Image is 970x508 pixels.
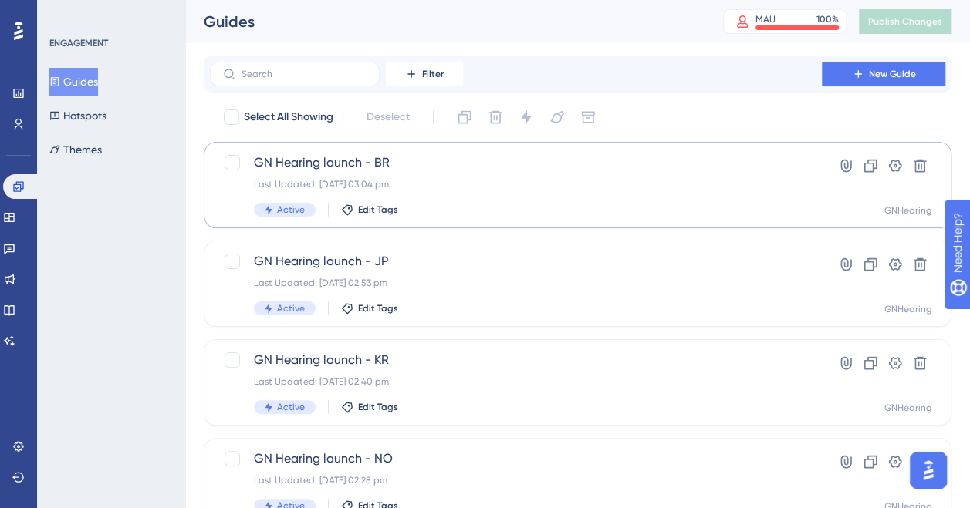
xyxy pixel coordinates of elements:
div: 100 % [816,13,839,25]
span: GN Hearing launch - NO [254,449,778,468]
button: New Guide [822,62,945,86]
span: GN Hearing launch - KR [254,351,778,369]
button: Themes [49,136,102,163]
span: GN Hearing launch - BR [254,153,778,172]
span: Need Help? [36,4,96,22]
div: Last Updated: [DATE] 02.40 pm [254,375,778,388]
button: Hotspots [49,102,106,130]
div: Last Updated: [DATE] 03.04 pm [254,178,778,190]
span: New Guide [869,68,916,80]
div: ENGAGEMENT [49,37,108,49]
button: Guides [49,68,98,96]
span: Edit Tags [358,302,398,315]
iframe: UserGuiding AI Assistant Launcher [905,447,951,493]
span: GN Hearing launch - JP [254,252,778,271]
span: Deselect [367,108,410,126]
span: Edit Tags [358,204,398,216]
div: GNHearing [884,204,932,217]
div: GNHearing [884,402,932,414]
span: Active [277,401,305,413]
span: Filter [422,68,444,80]
div: MAU [755,13,776,25]
button: Deselect [353,103,424,131]
span: Select All Showing [244,108,333,126]
span: Active [277,204,305,216]
div: GNHearing [884,303,932,315]
span: Edit Tags [358,401,398,413]
div: Last Updated: [DATE] 02.28 pm [254,474,778,486]
div: Guides [204,11,684,32]
button: Edit Tags [341,401,398,413]
button: Edit Tags [341,204,398,216]
button: Edit Tags [341,302,398,315]
button: Filter [386,62,463,86]
span: Publish Changes [868,15,942,28]
div: Last Updated: [DATE] 02.53 pm [254,277,778,289]
span: Active [277,302,305,315]
button: Publish Changes [859,9,951,34]
input: Search [242,69,367,79]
